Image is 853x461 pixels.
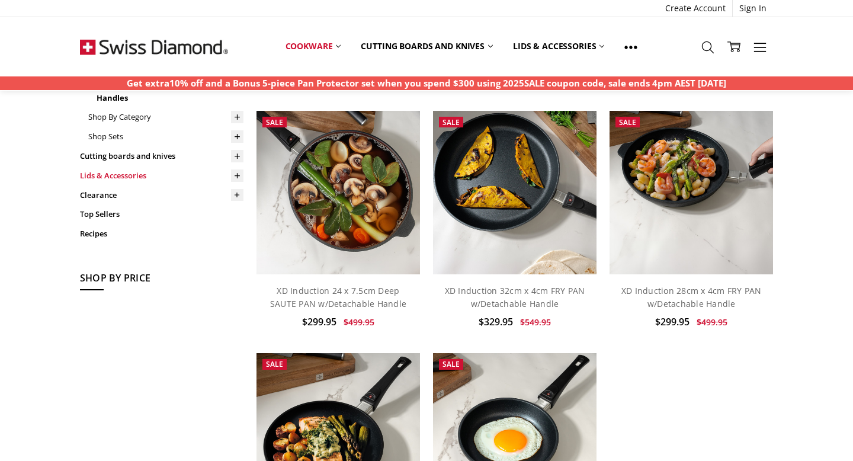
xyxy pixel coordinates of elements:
span: $499.95 [344,316,374,328]
span: $329.95 [479,315,513,328]
span: Sale [266,117,283,127]
a: Cutting boards and knives [351,33,503,59]
a: Recipes [80,224,243,244]
span: $299.95 [302,315,336,328]
a: Add to Cart [447,239,583,261]
a: Show All [614,33,647,60]
h5: Shop By Price [80,271,243,291]
a: Lids & Accessories [503,33,614,59]
span: Sale [442,359,460,369]
a: XD Induction 24 x 7.5cm Deep SAUTE PAN w/Detachable Handle [270,285,406,309]
img: XD Induction 32cm x 4cm FRY PAN w/Detachable Handle [433,111,597,274]
img: Free Shipping On Every Order [80,17,228,76]
a: Top Sellers [80,204,243,224]
span: $499.95 [697,316,727,328]
a: Cookware [275,33,351,59]
span: Sale [442,117,460,127]
img: XD Induction 24 x 7.5cm Deep SAUTE PAN w/Detachable Handle [256,111,420,274]
a: Add to Cart [623,239,760,261]
a: Lids & Accessories [80,166,243,185]
a: XD Induction 28cm x 4cm FRY PAN w/Detachable Handle [621,285,762,309]
a: Clearance [80,185,243,205]
a: XD Induction 32cm x 4cm FRY PAN w/Detachable Handle [445,285,585,309]
span: $549.95 [520,316,551,328]
a: Shop By Category [88,107,243,127]
span: Sale [266,359,283,369]
p: Get extra10% off and a Bonus 5-piece Pan Protector set when you spend $300 using 2025SALE coupon ... [127,76,726,90]
span: $299.95 [655,315,690,328]
a: Shop Sets [88,127,243,146]
a: Add to Cart [270,239,406,261]
span: Sale [619,117,636,127]
a: XD+Nonstick Induction +Detachable Handles [97,76,243,108]
img: XD Induction 28cm x 4cm FRY PAN w/Detachable Handle [610,111,773,274]
a: Cutting boards and knives [80,146,243,166]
